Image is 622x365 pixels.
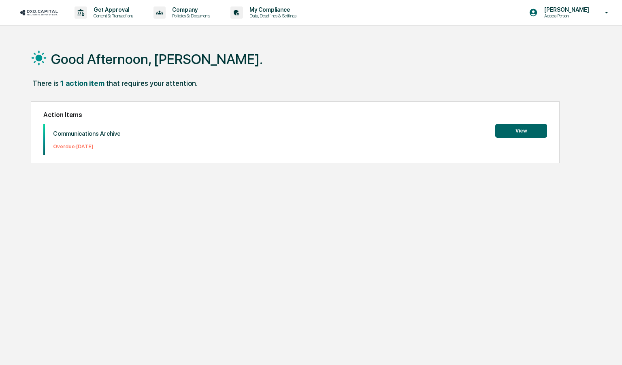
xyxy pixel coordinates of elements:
[53,130,121,137] p: Communications Archive
[166,6,214,13] p: Company
[60,79,104,88] div: 1 action item
[32,79,59,88] div: There is
[43,111,547,119] h2: Action Items
[51,51,263,67] h1: Good Afternoon, [PERSON_NAME].
[538,6,593,13] p: [PERSON_NAME]
[243,6,300,13] p: My Compliance
[106,79,198,88] div: that requires your attention.
[495,124,547,138] button: View
[166,13,214,19] p: Policies & Documents
[19,9,58,16] img: logo
[87,6,137,13] p: Get Approval
[53,143,121,149] p: Overdue: [DATE]
[538,13,593,19] p: Access Person
[87,13,137,19] p: Content & Transactions
[495,126,547,134] a: View
[243,13,300,19] p: Data, Deadlines & Settings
